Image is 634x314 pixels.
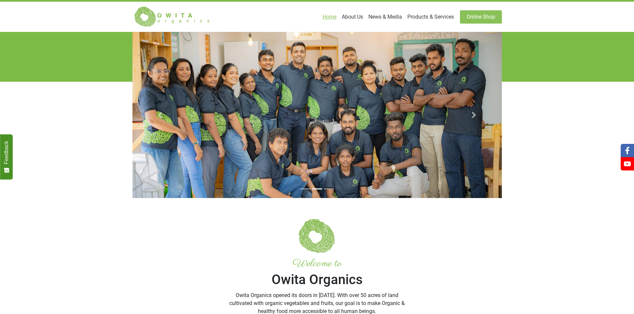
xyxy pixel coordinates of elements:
[460,10,502,24] a: Online Shop
[227,257,407,289] h1: Owita Organics
[339,10,366,24] a: About Us
[366,10,405,24] a: News & Media
[132,6,212,28] img: Owita Organics Logo
[405,10,457,24] a: Products & Services
[227,257,407,271] small: Welcome to
[3,141,9,164] span: Feedback
[296,214,338,257] img: Welcome to Owita Organics
[320,10,339,24] a: Home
